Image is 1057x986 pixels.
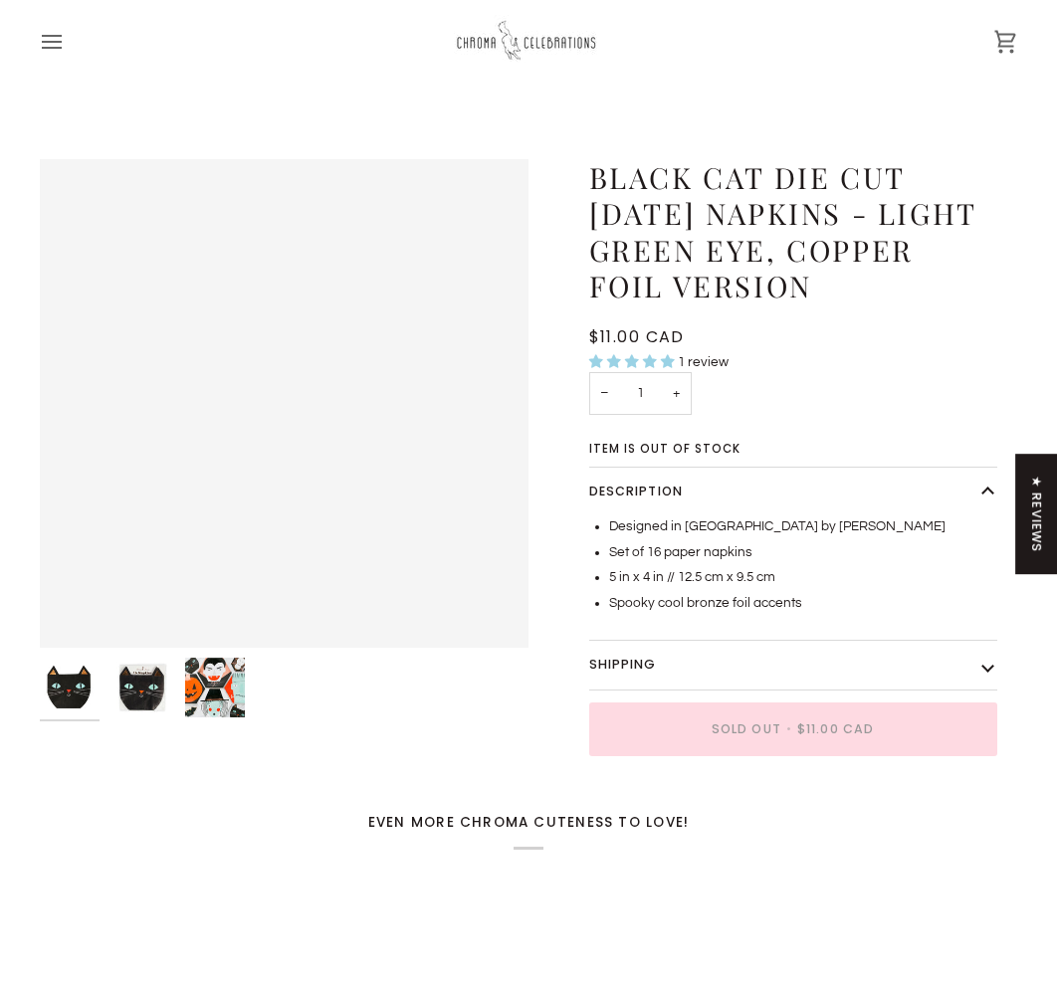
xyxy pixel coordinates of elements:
img: Black Cat Die Cut Halloween Napkins - Light Green Eye, Copper Foil Version [40,658,100,717]
h2: Even more Chroma cuteness to love! [40,815,1017,850]
li: 5 in x 4 in // 12.5 cm x 9.5 cm [609,567,997,587]
button: Increase quantity [661,372,692,415]
button: Sold Out [589,702,997,756]
button: Decrease quantity [589,372,621,415]
img: Meri Meri Halloween Party Supplies [185,658,245,717]
li: Set of 16 paper napkins [609,542,997,562]
span: Sold Out [712,720,781,738]
span: 1 review [678,355,729,369]
span: 5.00 stars [589,355,678,369]
img: Black Cat Die Cut Halloween Napkins - Light Green Eye, Copper Foil Version [112,658,172,717]
span: $11.00 CAD [589,325,685,348]
span: $11.00 CAD [797,720,874,738]
input: Quantity [589,372,692,415]
button: Shipping [589,641,997,690]
h1: Black Cat Die Cut [DATE] Napkins - Light Green Eye, Copper Foil Version [589,159,982,303]
li: Designed in [GEOGRAPHIC_DATA] by [PERSON_NAME] [609,516,997,536]
span: • [781,720,797,738]
button: Description [589,468,997,516]
div: Black Cat Die Cut Halloween Napkins - Light Green Eye, Copper Foil Version [40,159,528,648]
li: Spooky cool bronze foil accents [609,593,997,613]
span: Item is out of stock [589,444,741,456]
img: Chroma Celebrations [454,15,603,68]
